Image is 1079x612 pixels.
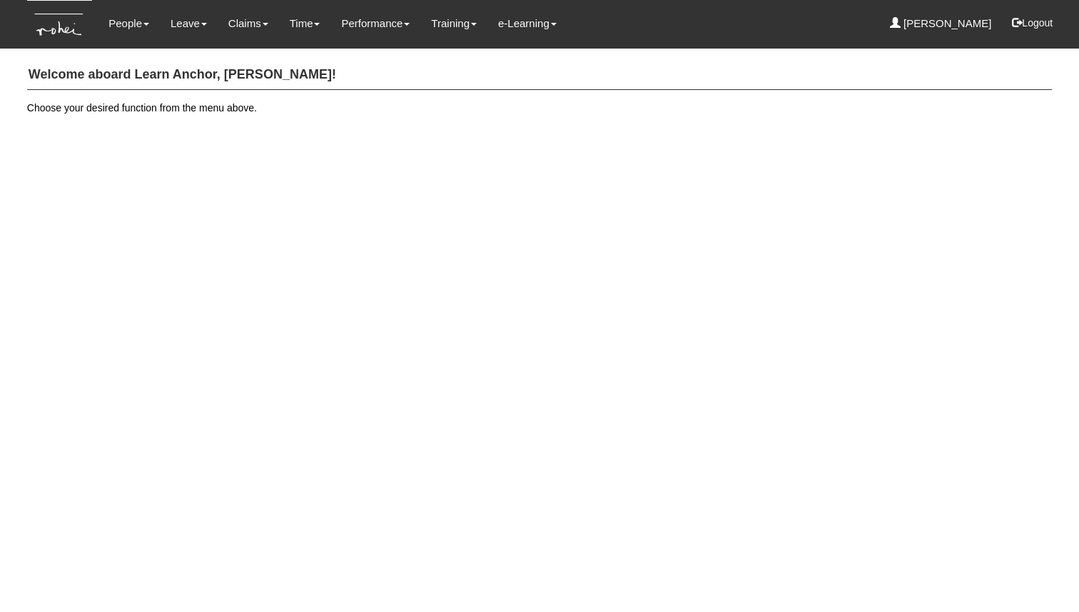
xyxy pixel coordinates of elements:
a: Time [290,7,320,40]
a: People [108,7,149,40]
a: Training [431,7,477,40]
h4: Welcome aboard Learn Anchor, [PERSON_NAME]! [27,61,1052,90]
a: Claims [228,7,268,40]
a: e-Learning [498,7,557,40]
a: Leave [171,7,207,40]
a: [PERSON_NAME] [890,7,992,40]
p: Choose your desired function from the menu above. [27,101,1052,115]
img: KTs7HI1dOZG7tu7pUkOpGGQAiEQAiEQAj0IhBB1wtXDg6BEAiBEAiBEAiB4RGIoBtemSRFIRACIRACIRACIdCLQARdL1w5OAR... [27,1,92,49]
button: Logout [1002,6,1063,40]
a: Performance [341,7,410,40]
